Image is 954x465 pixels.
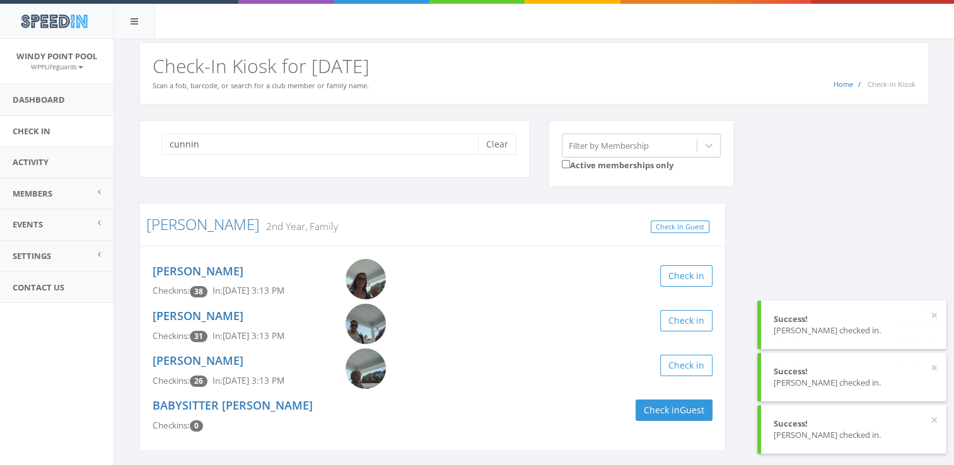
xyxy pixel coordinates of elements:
button: Check in [660,355,713,376]
button: × [931,414,938,427]
span: Checkins: [153,420,190,431]
button: × [931,362,938,374]
div: Success! [774,313,934,325]
button: Check inGuest [636,399,713,421]
span: Checkin count [190,420,203,432]
span: In: [DATE] 3:13 PM [212,285,284,296]
small: WPPLifeguards [31,62,83,71]
small: Scan a fob, barcode, or search for a club member or family name. [153,81,369,90]
span: Checkins: [153,330,190,342]
input: Search a name to check in [161,134,487,155]
img: James_Cunningham.png [346,304,386,344]
label: Active memberships only [562,158,673,171]
h2: Check-In Kiosk for [DATE] [153,55,916,76]
div: Success! [774,365,934,377]
input: Active memberships only [562,160,570,168]
a: BABYSITTER [PERSON_NAME] [153,398,313,413]
div: Filter by Membership [569,139,649,151]
a: [PERSON_NAME] [153,308,243,323]
span: Checkin count [190,376,207,387]
button: Check in [660,265,713,287]
span: In: [DATE] 3:13 PM [212,375,284,386]
small: 2nd Year, Family [260,219,338,233]
span: Checkins: [153,375,190,386]
span: Members [13,188,52,199]
span: Contact Us [13,282,64,293]
img: speedin_logo.png [15,9,93,33]
a: [PERSON_NAME] [153,353,243,368]
img: Theodore_Cunningham.png [346,348,386,389]
a: Home [834,79,853,89]
a: WPPLifeguards [31,60,83,72]
a: [PERSON_NAME] [146,214,260,234]
div: [PERSON_NAME] checked in. [774,377,934,389]
a: [PERSON_NAME] [153,263,243,278]
img: Amy_Cunningham.png [346,259,386,299]
span: Settings [13,250,51,261]
span: Checkin count [190,286,207,297]
span: Checkins: [153,285,190,296]
span: Windy Point Pool [16,50,97,62]
button: Check in [660,310,713,331]
span: Check-In Kiosk [868,79,916,89]
button: × [931,309,938,322]
a: Check In Guest [651,221,709,234]
div: [PERSON_NAME] checked in. [774,324,934,336]
span: Events [13,219,43,230]
span: Checkin count [190,331,207,342]
span: Guest [680,404,704,416]
div: Success! [774,418,934,430]
span: In: [DATE] 3:13 PM [212,330,284,342]
div: [PERSON_NAME] checked in. [774,429,934,441]
button: Clear [478,134,516,155]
